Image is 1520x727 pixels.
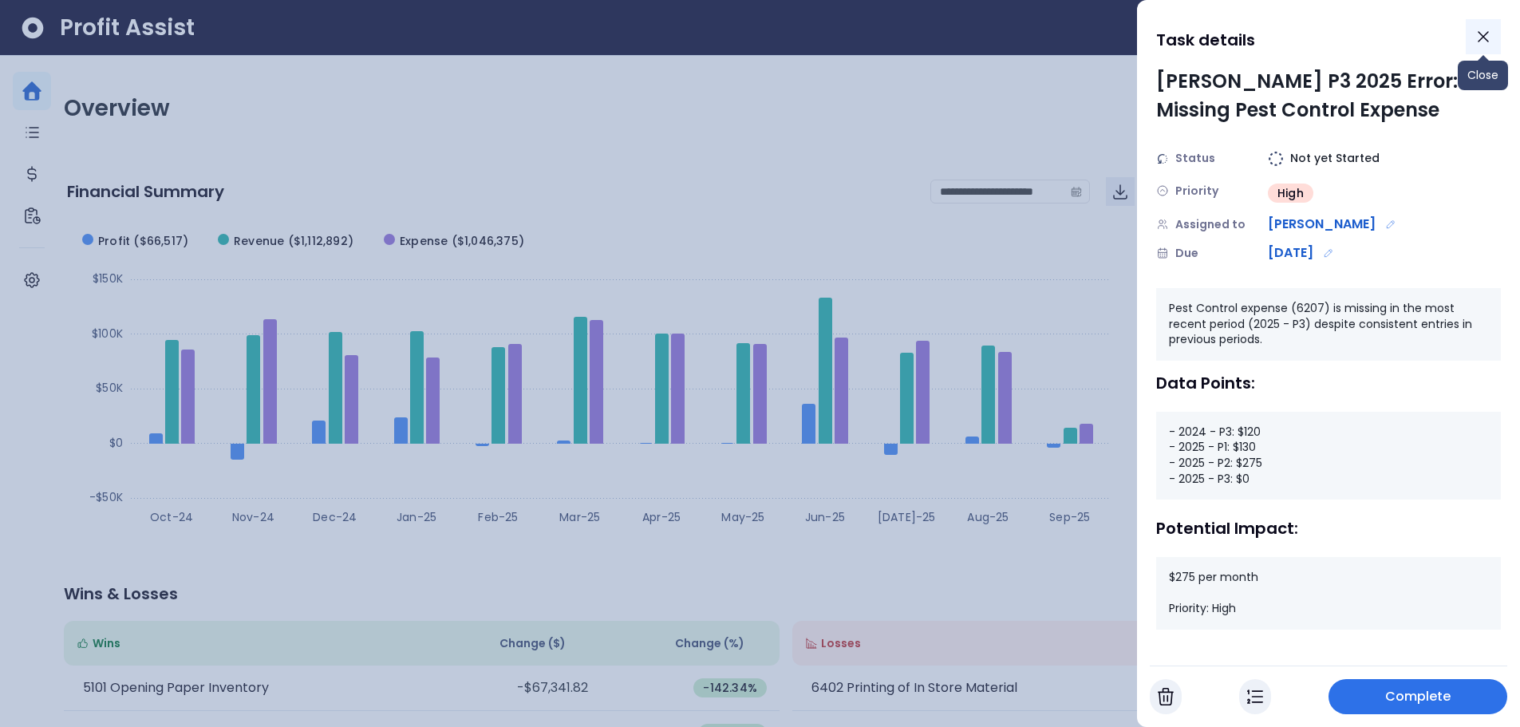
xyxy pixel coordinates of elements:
div: $275 per month Priority: High [1156,557,1501,630]
div: Potential Impact: [1156,519,1501,538]
button: Edit assignment [1382,215,1400,233]
img: Status [1156,152,1169,165]
div: - 2024 - P3: $120 - 2025 - P1: $130 - 2025 - P2: $275 - 2025 - P3: $0 [1156,412,1501,500]
div: [PERSON_NAME] P3 2025 Error: Missing Pest Control Expense [1156,67,1501,124]
span: [DATE] [1268,243,1313,263]
span: Status [1175,150,1215,167]
span: Due [1175,245,1198,262]
h1: Task details [1156,26,1255,54]
div: Data Points: [1156,373,1501,393]
span: Not yet Started [1290,150,1380,167]
img: Cancel Task [1158,687,1174,706]
span: High [1277,185,1304,201]
div: Close [1458,61,1508,90]
button: Close [1466,19,1501,54]
button: Complete [1329,679,1507,714]
span: [PERSON_NAME] [1268,215,1376,234]
div: Pest Control expense (6207) is missing in the most recent period (2025 - P3) despite consistent e... [1156,288,1501,361]
img: In Progress [1247,687,1263,706]
span: Complete [1385,687,1451,706]
span: Assigned to [1175,216,1246,233]
span: Priority [1175,183,1218,200]
button: Edit due date [1320,244,1337,262]
img: Not yet Started [1268,151,1284,167]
